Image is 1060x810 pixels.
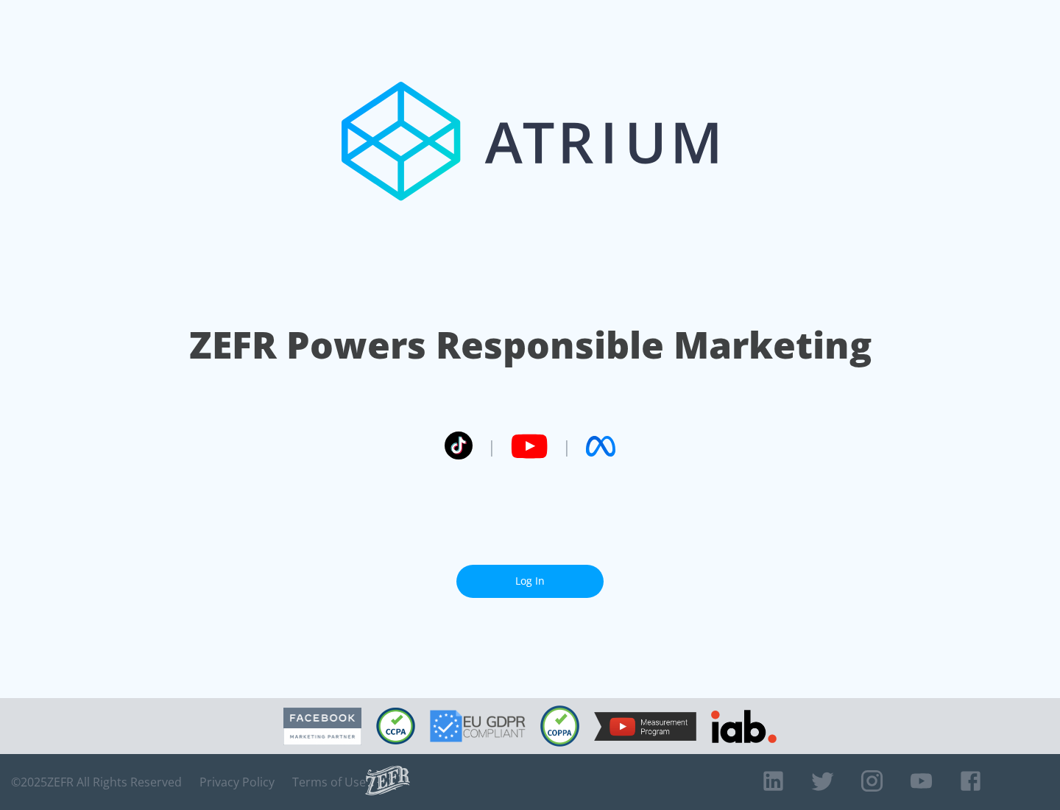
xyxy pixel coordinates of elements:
img: COPPA Compliant [540,705,579,747]
img: YouTube Measurement Program [594,712,696,741]
img: IAB [711,710,777,743]
img: GDPR Compliant [430,710,526,742]
a: Log In [456,565,604,598]
span: © 2025 ZEFR All Rights Reserved [11,775,182,789]
a: Privacy Policy [199,775,275,789]
a: Terms of Use [292,775,366,789]
img: Facebook Marketing Partner [283,708,361,745]
span: | [487,435,496,457]
img: CCPA Compliant [376,708,415,744]
h1: ZEFR Powers Responsible Marketing [189,320,872,370]
span: | [562,435,571,457]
